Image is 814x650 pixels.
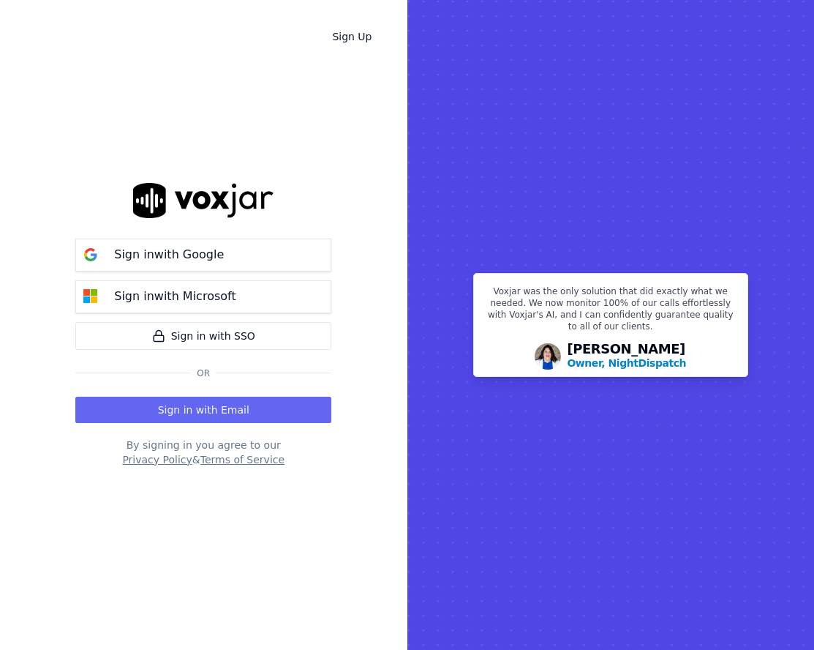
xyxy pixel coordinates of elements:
[191,367,216,379] span: Or
[114,288,235,305] p: Sign in with Microsoft
[75,397,331,423] button: Sign in with Email
[75,280,331,313] button: Sign inwith Microsoft
[483,285,739,338] p: Voxjar was the only solution that did exactly what we needed. We now monitor 100% of our calls ef...
[114,246,224,264] p: Sign in with Google
[76,282,105,311] img: microsoft Sign in button
[535,343,561,370] img: Avatar
[320,23,383,50] a: Sign Up
[76,240,105,269] img: google Sign in button
[75,438,331,467] div: By signing in you agree to our &
[200,452,284,467] button: Terms of Service
[122,452,192,467] button: Privacy Policy
[133,183,274,217] img: logo
[75,322,331,350] a: Sign in with SSO
[75,239,331,272] button: Sign inwith Google
[567,343,686,370] div: [PERSON_NAME]
[567,356,686,370] p: Owner, NightDispatch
